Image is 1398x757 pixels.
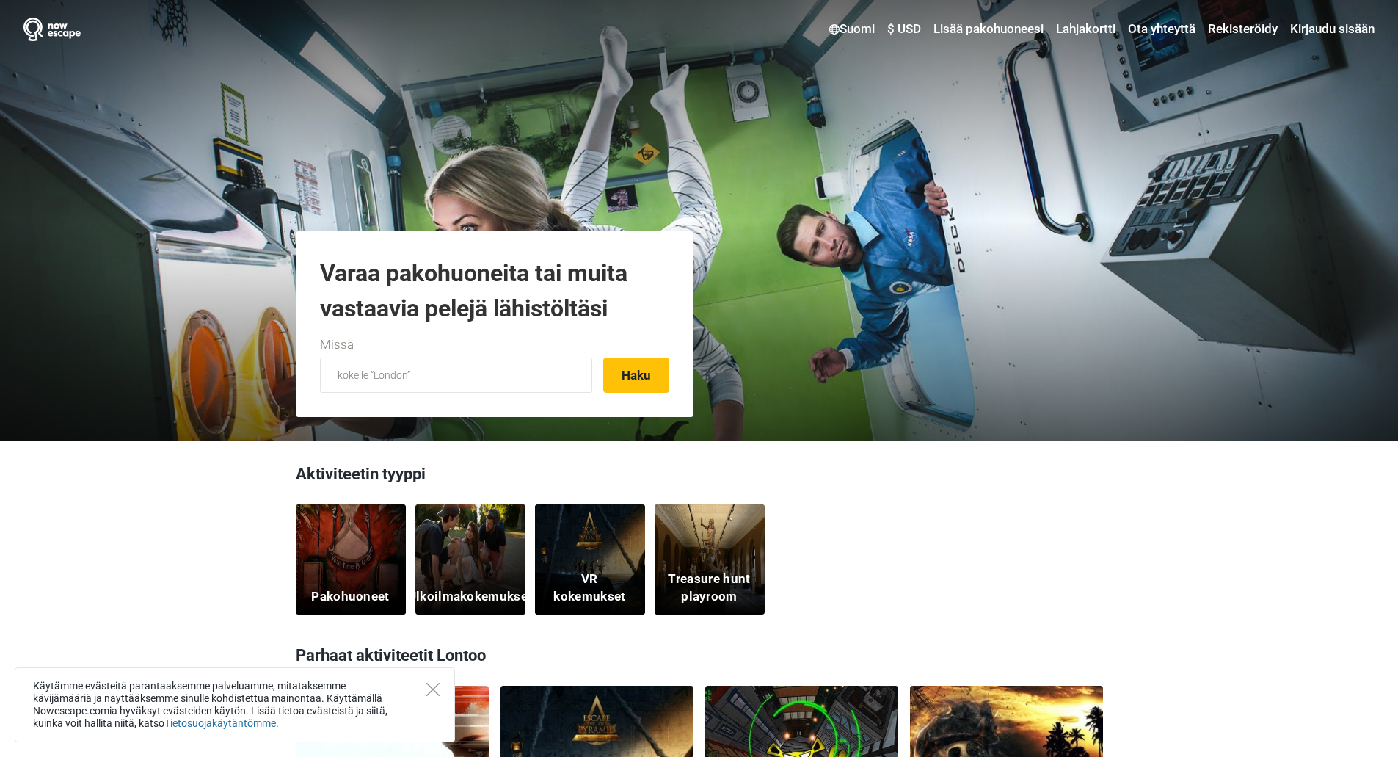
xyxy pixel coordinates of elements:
a: Ota yhteyttä [1124,16,1199,43]
a: Rekisteröidy [1204,16,1281,43]
input: kokeile “London” [320,358,592,393]
label: Missä [320,336,354,355]
a: Kirjaudu sisään [1286,16,1375,43]
button: Haku [603,358,669,393]
a: Treasure hunt playroom [655,504,765,615]
h5: Ulkoilmakokemukset [408,588,533,606]
a: Lisää pakohuoneesi [930,16,1047,43]
button: Close [426,683,440,696]
h1: Varaa pakohuoneita tai muita vastaavia pelejä lähistöltäsi [320,256,669,326]
a: $ USD [884,16,925,43]
img: Suomi [829,24,840,35]
a: VR kokemukset [535,504,645,615]
h3: Parhaat aktiviteetit Lontoo [296,637,1103,675]
a: Lahjakortti [1052,16,1119,43]
a: Pakohuoneet [296,504,406,615]
h5: Pakohuoneet [311,588,389,606]
h5: Treasure hunt playroom [663,571,755,606]
h5: VR kokemukset [544,571,636,606]
a: Tietosuojakäytäntömme [164,717,276,729]
a: Suomi [826,16,878,43]
div: Käytämme evästeitä parantaaksemme palveluamme, mitataksemme kävijämääriä ja näyttääksemme sinulle... [15,667,455,742]
a: Ulkoilmakokemukset [415,504,525,615]
img: Nowescape logo [23,18,81,41]
h3: Aktiviteetin tyyppi [296,463,1103,493]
